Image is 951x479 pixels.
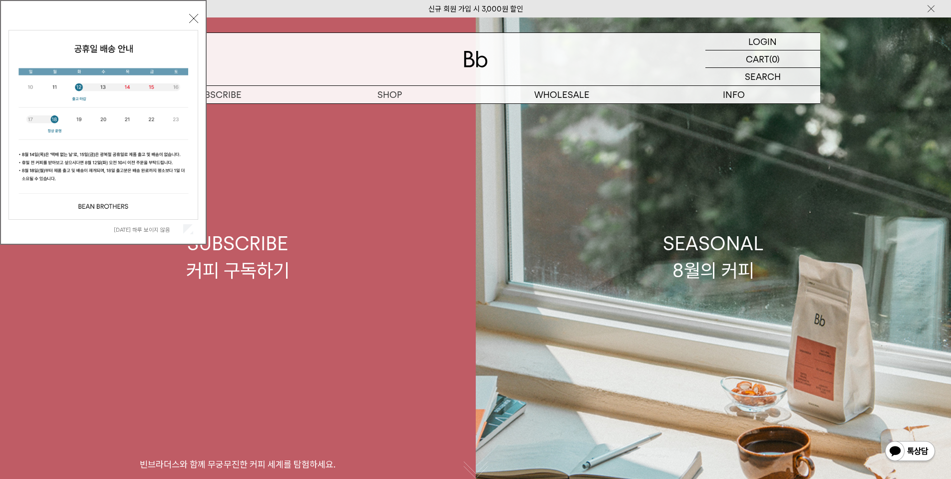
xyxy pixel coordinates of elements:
[114,226,181,233] label: [DATE] 하루 보이지 않음
[745,68,781,85] p: SEARCH
[9,30,198,219] img: cb63d4bbb2e6550c365f227fdc69b27f_113810.jpg
[705,50,820,68] a: CART (0)
[748,33,777,50] p: LOGIN
[304,86,476,103] a: SHOP
[746,50,769,67] p: CART
[476,86,648,103] p: WHOLESALE
[428,4,523,13] a: 신규 회원 가입 시 3,000원 할인
[186,230,290,283] div: SUBSCRIBE 커피 구독하기
[464,51,488,67] img: 로고
[663,230,764,283] div: SEASONAL 8월의 커피
[705,33,820,50] a: LOGIN
[131,86,304,103] a: SUBSCRIBE
[769,50,780,67] p: (0)
[189,14,198,23] button: 닫기
[884,440,936,464] img: 카카오톡 채널 1:1 채팅 버튼
[648,86,820,103] p: INFO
